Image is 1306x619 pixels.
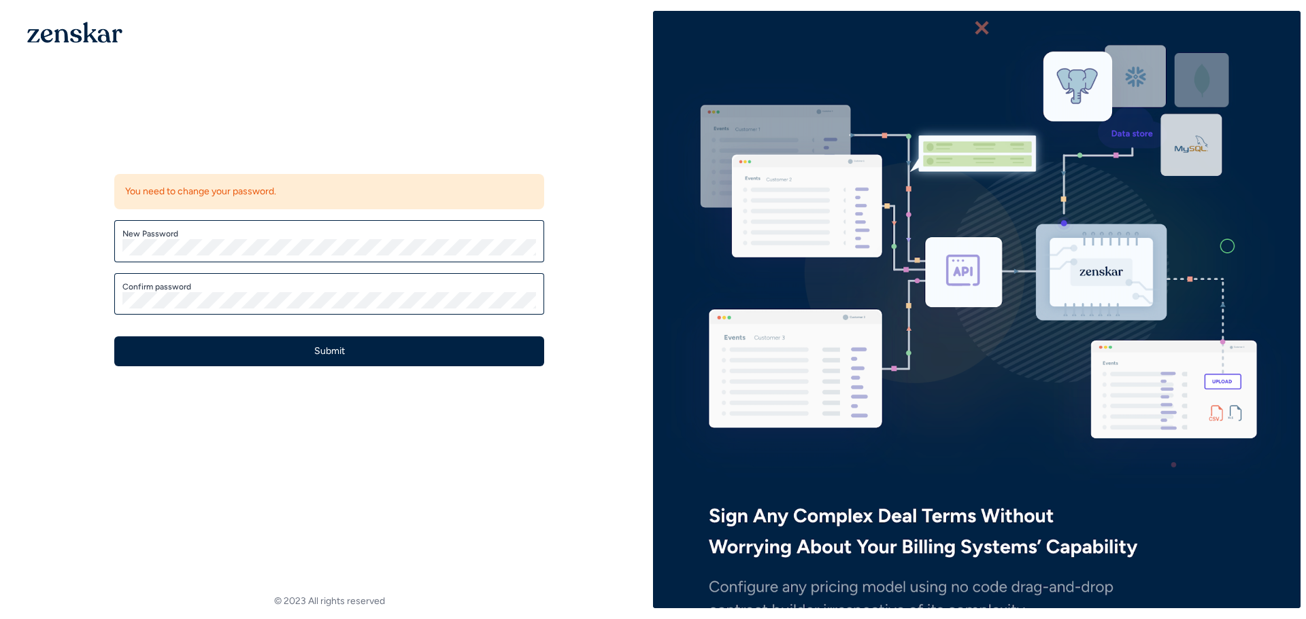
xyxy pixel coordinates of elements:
label: New Password [122,228,536,239]
label: Confirm password [122,281,536,292]
img: 1OGAJ2xQqyY4LXKgY66KYq0eOWRCkrZdAb3gUhuVAqdWPZE9SRJmCz+oDMSn4zDLXe31Ii730ItAGKgCKgCCgCikA4Av8PJUP... [27,22,122,43]
footer: © 2023 All rights reserved [5,595,653,608]
div: You need to change your password. [114,174,544,209]
button: Submit [114,336,544,366]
